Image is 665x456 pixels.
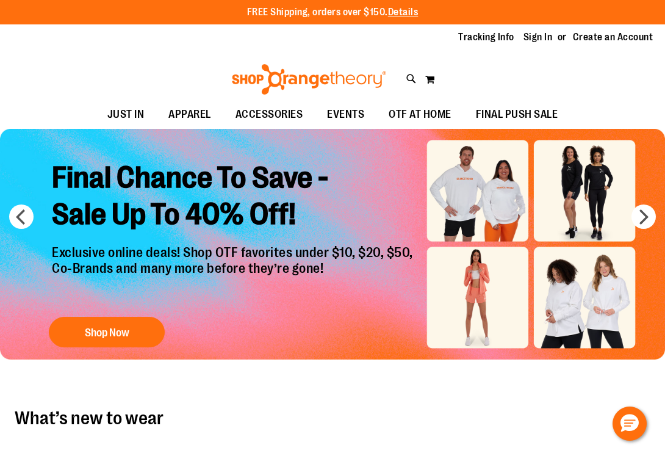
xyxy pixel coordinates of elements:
h2: What’s new to wear [15,408,650,428]
a: Tracking Info [458,31,514,44]
span: ACCESSORIES [235,101,303,128]
span: JUST IN [107,101,145,128]
button: Hello, have a question? Let’s chat. [613,407,647,441]
p: FREE Shipping, orders over $150. [247,5,419,20]
span: EVENTS [327,101,364,128]
button: next [631,204,656,229]
a: Details [388,7,419,18]
h2: Final Chance To Save - Sale Up To 40% Off! [43,150,425,245]
a: Create an Account [573,31,653,44]
span: OTF AT HOME [389,101,451,128]
a: APPAREL [156,101,223,129]
a: EVENTS [315,101,376,129]
button: prev [9,204,34,229]
a: Final Chance To Save -Sale Up To 40% Off! Exclusive online deals! Shop OTF favorites under $10, $... [43,150,425,353]
a: FINAL PUSH SALE [464,101,570,129]
a: Sign In [523,31,553,44]
span: APPAREL [168,101,211,128]
p: Exclusive online deals! Shop OTF favorites under $10, $20, $50, Co-Brands and many more before th... [43,245,425,305]
a: ACCESSORIES [223,101,315,129]
a: JUST IN [95,101,157,129]
img: Shop Orangetheory [230,64,388,95]
a: OTF AT HOME [376,101,464,129]
span: FINAL PUSH SALE [476,101,558,128]
button: Shop Now [49,317,165,347]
